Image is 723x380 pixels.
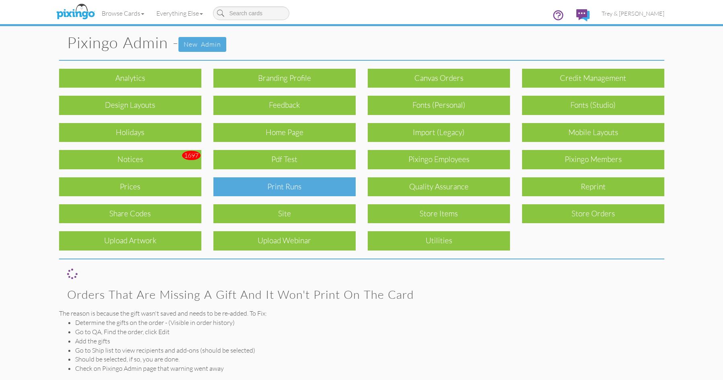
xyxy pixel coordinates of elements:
div: Upload Webinar [213,231,356,250]
div: Quality Assurance [368,177,510,196]
div: Utilities [368,231,510,250]
div: Canvas Orders [368,69,510,88]
div: 1697 [182,151,201,160]
a: Trey & [PERSON_NAME] [596,3,670,24]
div: Holidays [59,123,201,142]
div: Upload Artwork [59,231,201,250]
div: Branding profile [213,69,356,88]
div: Store Orders [522,204,664,223]
iframe: Chat [723,380,723,380]
div: Analytics [59,69,201,88]
div: The reason is because the gift wasn't saved and needs to be re-added. To Fix: [59,309,664,318]
div: Pixingo Employees [368,150,510,169]
div: Store Items [368,204,510,223]
li: Go to QA, Find the order, click Edit [75,327,664,337]
h1: Pixingo Admin - [67,34,664,52]
div: Prices [59,177,201,196]
div: Feedback [213,96,356,115]
a: Browse Cards [96,3,150,23]
div: Print Runs [213,177,356,196]
div: Credit Management [522,69,664,88]
li: Determine the gifts on the order - (Visible in order history) [75,318,664,327]
li: Check on Pixingo Admin page that warning went away [75,364,664,373]
div: Design Layouts [59,96,201,115]
img: pixingo logo [54,2,97,22]
li: Go to Ship list to view recipients and add-ons (should be selected) [75,346,664,355]
div: Mobile layouts [522,123,664,142]
div: Import (legacy) [368,123,510,142]
a: Everything Else [150,3,209,23]
a: New admin [178,37,226,52]
div: Notices [59,150,201,169]
div: reprint [522,177,664,196]
h2: Orders that are missing a gift and it won't print on the card [67,288,656,301]
div: Home Page [213,123,356,142]
div: Pdf test [213,150,356,169]
div: Share Codes [59,204,201,223]
input: Search cards [213,6,289,20]
li: Should be selected, if so, you are done. [75,355,664,364]
li: Add the gifts [75,337,664,346]
div: Fonts (Personal) [368,96,510,115]
img: comments.svg [576,9,590,21]
div: Fonts (Studio) [522,96,664,115]
div: Pixingo Members [522,150,664,169]
div: Site [213,204,356,223]
span: Trey & [PERSON_NAME] [602,10,664,17]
